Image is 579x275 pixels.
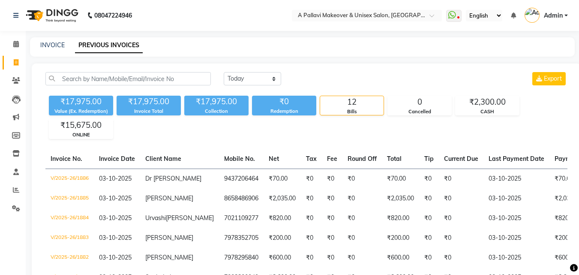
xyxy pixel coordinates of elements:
td: ₹0 [439,169,483,189]
a: INVOICE [40,41,65,49]
div: Invoice Total [117,108,181,115]
div: ₹2,300.00 [456,96,519,108]
td: ₹0 [301,228,322,248]
div: ₹0 [252,96,316,108]
span: Invoice No. [51,155,82,163]
div: Collection [184,108,249,115]
div: ₹17,975.00 [49,96,113,108]
td: ₹0 [322,189,342,209]
td: ₹820.00 [264,209,301,228]
span: Current Due [444,155,478,163]
td: ₹0 [322,169,342,189]
td: ₹70.00 [264,169,301,189]
button: Export [532,72,566,85]
span: 03-10-2025 [99,234,132,242]
td: ₹0 [322,248,342,268]
td: V/2025-26/1885 [45,189,94,209]
td: 03-10-2025 [483,228,549,248]
td: 03-10-2025 [483,169,549,189]
td: ₹2,035.00 [382,189,419,209]
div: Redemption [252,108,316,115]
span: 03-10-2025 [99,175,132,182]
div: CASH [456,108,519,115]
td: ₹200.00 [264,228,301,248]
span: Last Payment Date [489,155,544,163]
span: Tip [424,155,434,163]
td: ₹0 [439,209,483,228]
td: 03-10-2025 [483,189,549,209]
b: 08047224946 [94,3,132,27]
td: V/2025-26/1882 [45,248,94,268]
span: Mobile No. [224,155,255,163]
div: Value (Ex. Redemption) [49,108,113,115]
td: ₹0 [322,209,342,228]
td: ₹0 [301,169,322,189]
td: ₹70.00 [382,169,419,189]
div: 12 [320,96,384,108]
td: 9437206464 [219,169,264,189]
span: Urvashi [145,214,166,222]
td: V/2025-26/1886 [45,169,94,189]
td: ₹0 [301,209,322,228]
div: Cancelled [388,108,451,115]
td: 7021109277 [219,209,264,228]
td: ₹600.00 [382,248,419,268]
td: ₹0 [342,189,382,209]
td: ₹0 [419,248,439,268]
span: [PERSON_NAME] [166,214,214,222]
td: 03-10-2025 [483,248,549,268]
div: ONLINE [49,131,113,139]
span: Fee [327,155,337,163]
span: [PERSON_NAME] [145,194,193,202]
td: ₹0 [419,209,439,228]
td: ₹0 [419,169,439,189]
img: Admin [525,8,540,23]
span: Total [387,155,402,163]
td: ₹200.00 [382,228,419,248]
div: ₹17,975.00 [184,96,249,108]
td: ₹0 [342,248,382,268]
td: ₹2,035.00 [264,189,301,209]
td: 8658486906 [219,189,264,209]
span: 03-10-2025 [99,214,132,222]
td: ₹0 [301,248,322,268]
td: 03-10-2025 [483,209,549,228]
img: logo [22,3,81,27]
td: ₹0 [419,189,439,209]
td: ₹0 [342,169,382,189]
td: ₹0 [322,228,342,248]
span: Export [544,75,562,82]
div: Bills [320,108,384,115]
td: ₹0 [342,209,382,228]
td: 7978295840 [219,248,264,268]
td: 7978352705 [219,228,264,248]
span: Tax [306,155,317,163]
span: [PERSON_NAME] [145,254,193,261]
span: Invoice Date [99,155,135,163]
span: [PERSON_NAME] [145,234,193,242]
span: Round Off [348,155,377,163]
td: ₹0 [439,228,483,248]
td: V/2025-26/1884 [45,209,94,228]
td: ₹0 [439,248,483,268]
div: ₹15,675.00 [49,119,113,131]
span: Dr [PERSON_NAME] [145,175,201,182]
div: ₹17,975.00 [117,96,181,108]
td: ₹0 [301,189,322,209]
td: V/2025-26/1883 [45,228,94,248]
span: 03-10-2025 [99,254,132,261]
td: ₹0 [419,228,439,248]
input: Search by Name/Mobile/Email/Invoice No [45,72,211,85]
td: ₹0 [439,189,483,209]
span: Admin [544,11,563,20]
td: ₹600.00 [264,248,301,268]
div: 0 [388,96,451,108]
span: Client Name [145,155,181,163]
span: 03-10-2025 [99,194,132,202]
td: ₹820.00 [382,209,419,228]
td: ₹0 [342,228,382,248]
a: PREVIOUS INVOICES [75,38,143,53]
span: Net [269,155,279,163]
